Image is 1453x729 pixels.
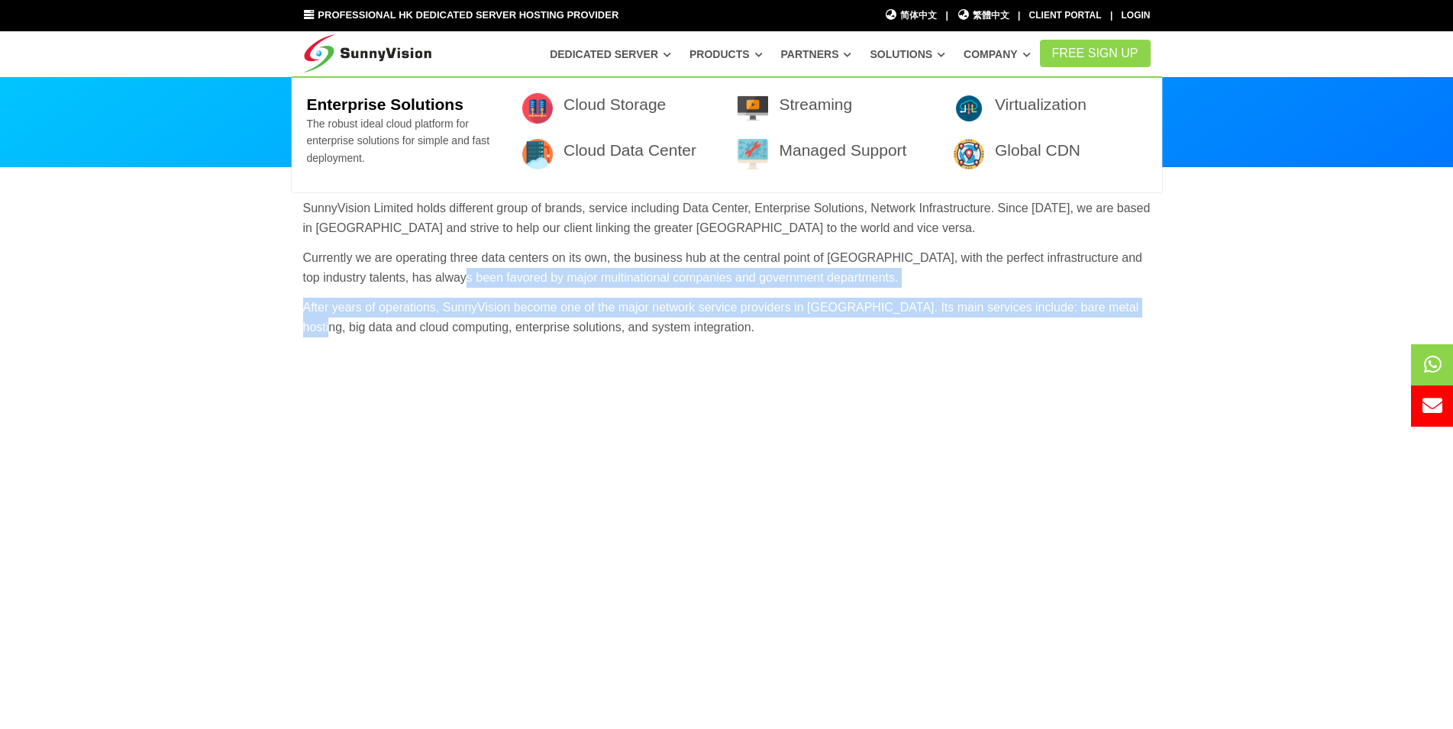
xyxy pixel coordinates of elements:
[945,8,948,23] li: |
[954,139,984,169] img: 005-location.png
[563,141,696,159] a: Cloud Data Center
[550,40,671,68] a: Dedicated Server
[306,118,489,164] span: The robust ideal cloud platform for enterprise solutions for simple and fast deployment.
[689,40,763,68] a: Products
[964,40,1031,68] a: Company
[1029,10,1102,21] a: Client Portal
[738,139,768,169] img: 009-technical-support.png
[781,40,852,68] a: Partners
[1122,10,1151,21] a: Login
[1110,8,1112,23] li: |
[306,95,463,113] b: Enterprise Solutions
[522,93,553,124] img: 001-data.png
[292,76,1162,192] div: Solutions
[995,141,1080,159] a: Global CDN
[738,93,768,124] img: 007-video-player.png
[779,141,906,159] a: Managed Support
[954,93,984,124] img: flat-cloud-in-out.png
[885,8,938,23] a: 简体中文
[303,248,1151,287] p: Currently we are operating three data centers on its own, the business hub at the central point o...
[563,95,666,113] a: Cloud Storage
[318,9,618,21] span: Professional HK Dedicated Server Hosting Provider
[522,139,553,169] img: 003-server-1.png
[779,95,852,113] a: Streaming
[957,8,1009,23] a: 繁體中文
[995,95,1087,113] a: Virtualization
[870,40,945,68] a: Solutions
[1040,40,1151,67] a: FREE Sign Up
[303,298,1151,337] p: After years of operations, SunnyVision become one of the major network service providers in [GEOG...
[1018,8,1020,23] li: |
[303,198,1151,237] p: SunnyVision Limited holds different group of brands, service including Data Center, Enterprise So...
